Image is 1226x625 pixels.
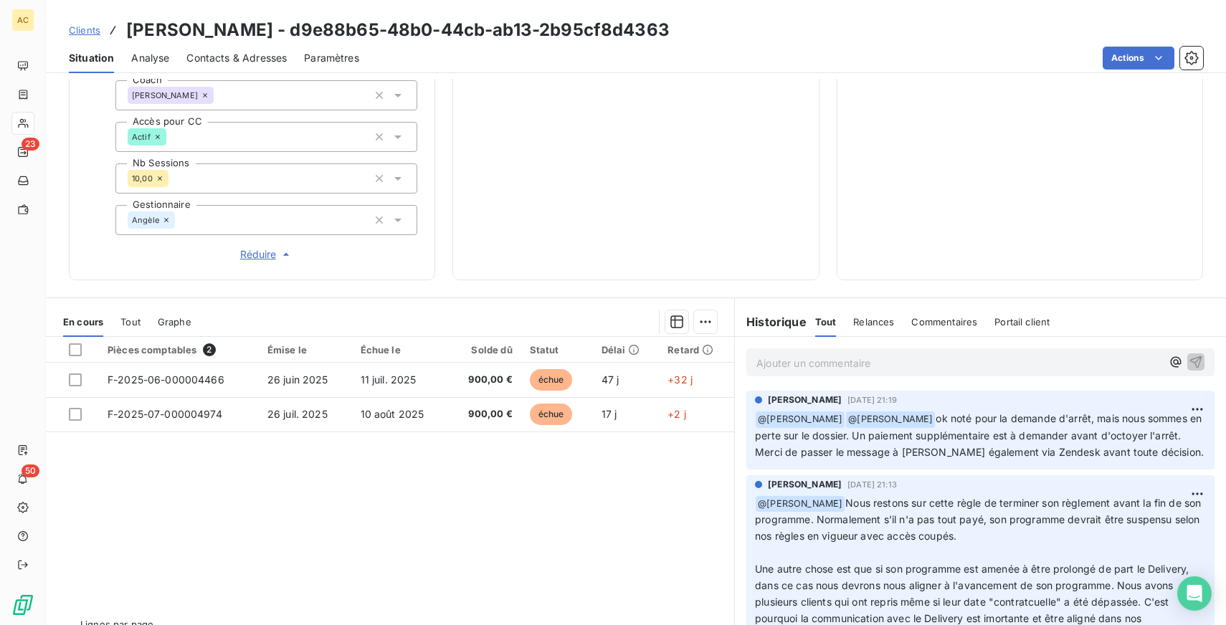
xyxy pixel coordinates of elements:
[667,408,686,420] span: +2 j
[847,396,897,404] span: [DATE] 21:19
[214,89,225,102] input: Ajouter une valeur
[1177,576,1212,611] div: Open Intercom Messenger
[267,373,328,386] span: 26 juin 2025
[63,316,103,328] span: En cours
[132,174,153,183] span: 10,00
[240,247,293,262] span: Réduire
[756,496,845,512] span: @ [PERSON_NAME]
[853,316,894,328] span: Relances
[126,17,670,43] h3: [PERSON_NAME] - d9e88b65-48b0-44cb-ab13-2b95cf8d4363
[602,344,651,356] div: Délai
[457,407,513,421] span: 900,00 €
[22,464,39,477] span: 50
[457,373,513,387] span: 900,00 €
[108,373,224,386] span: F-2025-06-000004466
[361,408,424,420] span: 10 août 2025
[1103,47,1174,70] button: Actions
[735,313,807,330] h6: Historique
[267,408,328,420] span: 26 juil. 2025
[11,140,34,163] a: 23
[108,343,250,356] div: Pièces comptables
[131,51,169,65] span: Analyse
[203,343,216,356] span: 2
[530,344,584,356] div: Statut
[756,411,845,428] span: @ [PERSON_NAME]
[304,51,359,65] span: Paramètres
[994,316,1050,328] span: Portail client
[132,91,198,100] span: [PERSON_NAME]
[667,344,726,356] div: Retard
[69,51,114,65] span: Situation
[667,373,693,386] span: +32 j
[267,344,343,356] div: Émise le
[755,412,1204,458] span: ok noté pour la demande d'arrêt, mais nous sommes en perte sur le dossier. Un paiement supplément...
[132,216,159,224] span: Angèle
[69,24,100,36] span: Clients
[768,393,842,406] span: [PERSON_NAME]
[457,344,513,356] div: Solde dû
[120,316,141,328] span: Tout
[602,373,619,386] span: 47 j
[186,51,287,65] span: Contacts & Adresses
[11,593,34,616] img: Logo LeanPay
[69,23,100,37] a: Clients
[847,480,897,489] span: [DATE] 21:13
[530,369,573,391] span: échue
[602,408,617,420] span: 17 j
[132,133,151,141] span: Actif
[166,130,178,143] input: Ajouter une valeur
[361,373,417,386] span: 11 juil. 2025
[911,316,977,328] span: Commentaires
[108,408,222,420] span: F-2025-07-000004974
[175,214,186,226] input: Ajouter une valeur
[768,478,842,491] span: [PERSON_NAME]
[115,247,417,262] button: Réduire
[815,316,837,328] span: Tout
[168,172,180,185] input: Ajouter une valeur
[361,344,440,356] div: Échue le
[11,9,34,32] div: AC
[22,138,39,151] span: 23
[530,404,573,425] span: échue
[846,411,935,428] span: @ [PERSON_NAME]
[158,316,191,328] span: Graphe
